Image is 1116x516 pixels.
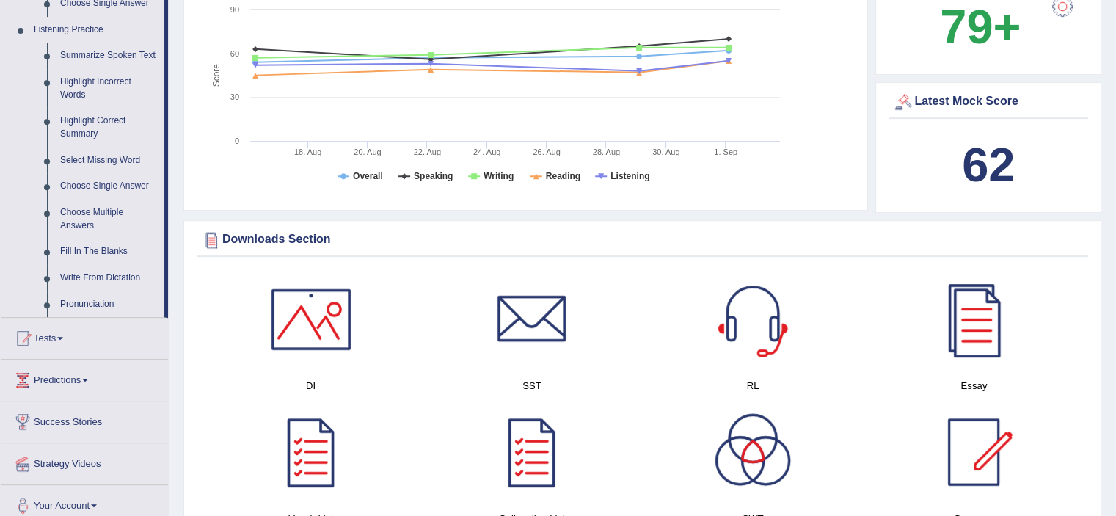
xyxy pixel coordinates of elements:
a: Highlight Incorrect Words [54,69,164,108]
tspan: 22. Aug [414,148,441,156]
tspan: 20. Aug [354,148,381,156]
a: Strategy Videos [1,443,168,480]
a: Choose Multiple Answers [54,200,164,239]
a: Choose Single Answer [54,173,164,200]
tspan: 26. Aug [533,148,560,156]
tspan: 30. Aug [652,148,679,156]
tspan: 1. Sep [714,148,737,156]
tspan: Reading [546,171,580,181]
tspan: 24. Aug [473,148,500,156]
tspan: 28. Aug [593,148,620,156]
text: 60 [230,49,239,58]
a: Predictions [1,360,168,396]
tspan: 18. Aug [294,148,321,156]
a: Pronunciation [54,291,164,318]
a: Select Missing Word [54,148,164,174]
h4: SST [428,378,635,393]
b: 62 [962,138,1015,192]
tspan: Score [211,64,222,87]
text: 0 [235,137,239,145]
a: Write From Dictation [54,265,164,291]
div: Latest Mock Score [892,91,1084,113]
a: Success Stories [1,401,168,438]
tspan: Writing [484,171,514,181]
tspan: Speaking [414,171,453,181]
div: Downloads Section [200,229,1084,251]
a: Summarize Spoken Text [54,43,164,69]
h4: Essay [871,378,1077,393]
text: 90 [230,5,239,14]
h4: DI [208,378,414,393]
tspan: Listening [610,171,649,181]
a: Tests [1,318,168,355]
h4: RL [650,378,856,393]
tspan: Overall [353,171,383,181]
a: Listening Practice [27,17,164,43]
text: 30 [230,92,239,101]
a: Fill In The Blanks [54,239,164,265]
a: Highlight Correct Summary [54,108,164,147]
